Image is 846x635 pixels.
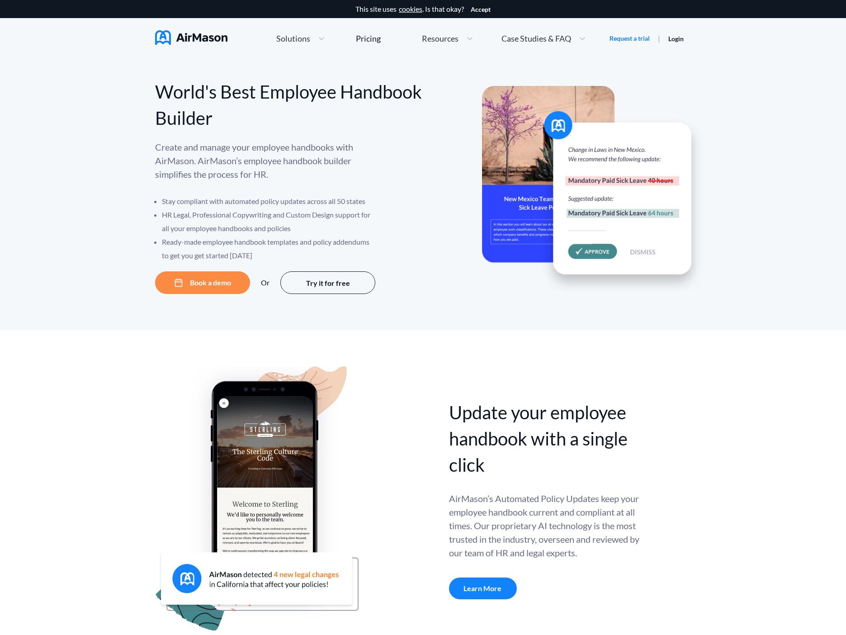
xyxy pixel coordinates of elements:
[658,34,660,43] span: |
[501,34,571,43] span: Case Studies & FAQ
[276,34,310,43] span: Solutions
[155,79,423,131] div: World's Best Employee Handbook Builder
[155,140,377,181] p: Create and manage your employee handbooks with AirMason. AirMason’s employee handbook builder sim...
[449,399,641,478] div: Update your employee handbook with a single click
[668,35,684,43] a: Login
[162,208,377,235] li: HR Legal, Professional Copywriting and Custom Design support for all your employee handbooks and ...
[356,30,381,47] a: Pricing
[449,492,641,559] div: AirMason’s Automated Policy Updates keep your employee handbook current and compliant at all time...
[482,86,704,294] img: hero-banner
[155,271,250,294] button: Book a demo
[422,34,458,43] span: Resources
[155,30,227,45] img: AirMason Logo
[162,194,377,208] li: Stay compliant with automated policy updates across all 50 states
[261,279,269,287] div: Or
[162,235,377,262] li: Ready-made employee handbook templates and policy addendums to get you get started [DATE]
[155,366,359,631] img: handbook apu
[471,6,491,13] button: Accept cookies
[610,34,650,43] a: Request a trial
[399,5,422,13] a: cookies
[280,271,375,294] button: Try it for free
[449,578,517,599] a: Learn More
[356,34,381,43] div: Pricing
